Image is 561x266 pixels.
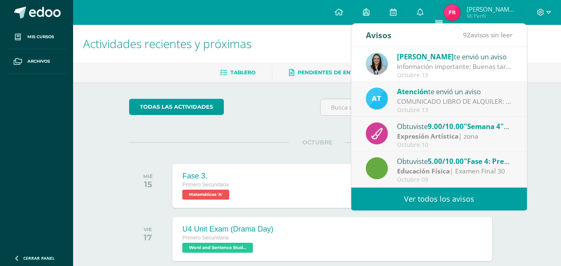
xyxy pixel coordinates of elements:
span: Mi Perfil [467,12,517,20]
span: [PERSON_NAME] [397,52,454,61]
span: "Semana 4" [464,122,509,131]
span: Word and Sentence Study 'A' [182,243,253,253]
span: 92 [463,30,470,39]
img: 569e7d04dda99f21e43bb5d2c71baae8.png [444,4,461,21]
span: 9.00/10.00 [428,122,464,131]
a: Pendientes de entrega [289,66,369,79]
div: Obtuviste en [397,156,512,166]
div: MIÉ [143,173,153,179]
div: COMUNICADO LIBRO DE ALQUILER: Estimados padres de familia, Les compartimos información importante... [397,97,512,106]
span: OCTUBRE [289,139,345,146]
div: te envió un aviso [397,51,512,62]
img: 9fc725f787f6a993fc92a288b7a8b70c.png [366,88,388,110]
div: | Examen Final 30 [397,166,512,176]
div: Fase 3. [182,172,231,181]
strong: Expresión Artística [397,132,458,141]
span: 5.00/10.00 [428,156,464,166]
span: Archivos [27,58,50,65]
div: Octubre 10 [397,142,512,149]
div: | zona [397,132,512,141]
div: te envió un aviso [397,86,512,97]
span: Atención [397,87,428,96]
div: Avisos [366,24,392,46]
input: Busca una actividad próxima aquí... [321,99,505,115]
span: Cerrar panel [23,255,55,261]
a: Ver todos los avisos [351,188,527,210]
div: Obtuviste en [397,121,512,132]
img: aed16db0a88ebd6752f21681ad1200a1.png [366,53,388,75]
div: VIE [144,227,152,232]
div: Octubre 13 [397,107,512,114]
a: Tablero [220,66,255,79]
a: todas las Actividades [129,99,224,115]
span: [PERSON_NAME][DATE] [467,5,517,13]
span: Pendientes de entrega [298,69,369,76]
span: Mis cursos [27,34,54,40]
span: Primero Secundaria [182,235,228,241]
div: Octubre 09 [397,176,512,183]
div: Octubre 13 [397,72,512,79]
div: Información importante: Buenas tardes padres de familia, Compartimos información importante. Salu... [397,62,512,71]
div: 17 [144,232,152,242]
a: Archivos [7,49,66,74]
strong: Educación Física [397,166,450,176]
span: Tablero [230,69,255,76]
div: U4 Unit Exam (Drama Day) [182,225,273,234]
span: Primero Secundaria [182,182,228,188]
span: Actividades recientes y próximas [83,36,252,51]
a: Mis cursos [7,25,66,49]
span: avisos sin leer [463,30,512,39]
span: Matemáticas 'A' [182,190,229,200]
div: 15 [143,179,153,189]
